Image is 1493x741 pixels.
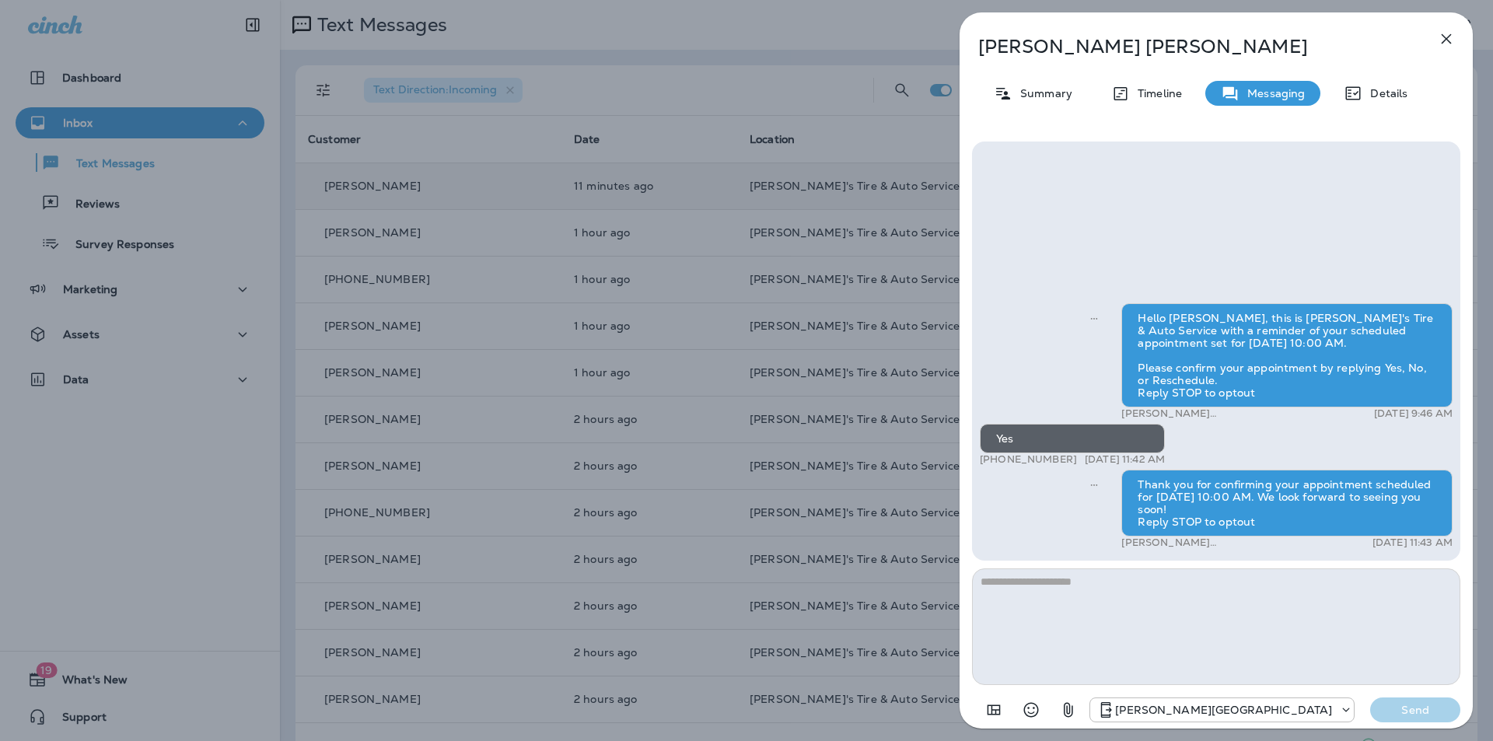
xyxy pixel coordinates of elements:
[980,424,1165,453] div: Yes
[1121,407,1320,420] p: [PERSON_NAME][GEOGRAPHIC_DATA]
[1362,87,1407,100] p: Details
[1090,310,1098,324] span: Sent
[1016,694,1047,725] button: Select an emoji
[1374,407,1453,420] p: [DATE] 9:46 AM
[1012,87,1072,100] p: Summary
[978,694,1009,725] button: Add in a premade template
[1090,477,1098,491] span: Sent
[1130,87,1182,100] p: Timeline
[1090,701,1354,719] div: +1 (225) 283-1365
[1121,537,1320,549] p: [PERSON_NAME][GEOGRAPHIC_DATA]
[980,453,1077,466] p: [PHONE_NUMBER]
[1121,470,1453,537] div: Thank you for confirming your appointment scheduled for [DATE] 10:00 AM. We look forward to seein...
[1085,453,1165,466] p: [DATE] 11:42 AM
[1240,87,1305,100] p: Messaging
[1115,704,1332,716] p: [PERSON_NAME][GEOGRAPHIC_DATA]
[1372,537,1453,549] p: [DATE] 11:43 AM
[1121,303,1453,407] div: Hello [PERSON_NAME], this is [PERSON_NAME]'s Tire & Auto Service with a reminder of your schedule...
[978,36,1403,58] p: [PERSON_NAME] [PERSON_NAME]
